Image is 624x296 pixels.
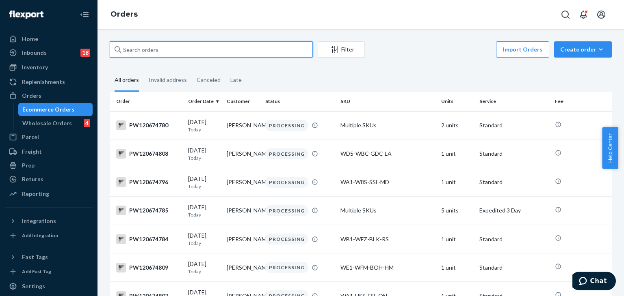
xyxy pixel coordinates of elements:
[5,131,93,144] a: Parcel
[5,75,93,88] a: Replenishments
[188,183,220,190] p: Today
[5,214,93,227] button: Integrations
[265,120,308,131] div: PROCESSING
[479,206,548,214] p: Expedited 3 Day
[227,98,259,105] div: Customer
[110,92,185,111] th: Order
[5,251,93,264] button: Fast Tags
[340,150,434,158] div: WD5-WBC-GDC-LA
[22,268,51,275] div: Add Fast Tag
[479,235,548,243] p: Standard
[557,6,574,23] button: Open Search Box
[575,6,591,23] button: Open notifications
[265,148,308,159] div: PROCESSING
[265,205,308,216] div: PROCESSING
[185,92,223,111] th: Order Date
[22,232,58,239] div: Add Integration
[602,127,618,169] button: Help Center
[5,32,93,45] a: Home
[22,49,47,57] div: Inbounds
[554,41,612,58] button: Create order
[18,103,93,116] a: Ecommerce Orders
[479,121,548,129] p: Standard
[116,263,182,272] div: PW120674809
[22,133,39,141] div: Parcel
[5,173,93,186] a: Returns
[188,240,220,247] p: Today
[5,267,93,277] a: Add Fast Tag
[5,187,93,200] a: Reporting
[438,92,477,111] th: Units
[22,105,74,114] div: Ecommerce Orders
[5,145,93,158] a: Freight
[337,196,438,225] td: Multiple SKUs
[188,118,220,133] div: [DATE]
[223,139,262,168] td: [PERSON_NAME]
[22,190,49,198] div: Reporting
[80,49,90,57] div: 18
[116,120,182,130] div: PW120674780
[5,89,93,102] a: Orders
[223,196,262,225] td: [PERSON_NAME]
[230,69,242,90] div: Late
[22,148,42,156] div: Freight
[9,11,43,19] img: Flexport logo
[5,280,93,293] a: Settings
[223,168,262,196] td: [PERSON_NAME]
[110,10,138,19] a: Orders
[479,150,548,158] p: Standard
[560,45,606,54] div: Create order
[115,69,139,92] div: All orders
[262,92,337,111] th: Status
[188,203,220,218] div: [DATE]
[188,126,220,133] p: Today
[438,111,477,139] td: 2 units
[340,235,434,243] div: WB1-WFZ-BLK-RS
[188,268,220,275] p: Today
[76,6,93,23] button: Close Navigation
[188,260,220,275] div: [DATE]
[265,177,308,188] div: PROCESSING
[552,92,612,111] th: Fee
[22,217,56,225] div: Integrations
[223,225,262,253] td: [PERSON_NAME]
[337,92,438,111] th: SKU
[438,225,477,253] td: 1 unit
[22,175,43,183] div: Returns
[340,264,434,272] div: WE1-WFM-BOH-HM
[5,61,93,74] a: Inventory
[438,196,477,225] td: 5 units
[22,78,65,86] div: Replenishments
[318,41,365,58] button: Filter
[116,149,182,159] div: PW120674808
[22,282,45,290] div: Settings
[22,119,72,127] div: Wholesale Orders
[188,211,220,218] p: Today
[22,63,48,71] div: Inventory
[197,69,221,90] div: Canceled
[104,3,144,26] ol: breadcrumbs
[116,177,182,187] div: PW120674796
[479,178,548,186] p: Standard
[265,262,308,273] div: PROCESSING
[22,253,48,261] div: Fast Tags
[22,35,38,43] div: Home
[5,159,93,172] a: Prep
[84,119,90,127] div: 4
[22,161,35,169] div: Prep
[265,234,308,245] div: PROCESSING
[18,117,93,130] a: Wholesale Orders4
[223,253,262,282] td: [PERSON_NAME]
[438,253,477,282] td: 1 unit
[223,111,262,139] td: [PERSON_NAME]
[337,111,438,139] td: Multiple SKUs
[116,234,182,244] div: PW120674784
[438,168,477,196] td: 1 unit
[22,92,41,100] div: Orders
[476,92,551,111] th: Service
[572,272,616,292] iframe: Opens a widget where you can chat to one of our agents
[318,45,364,54] div: Filter
[340,178,434,186] div: WA1-W8S-SSL-MD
